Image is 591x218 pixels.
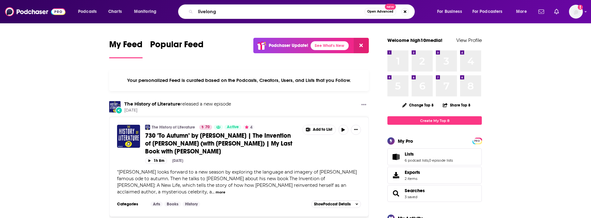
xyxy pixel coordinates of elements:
[398,138,413,144] div: My Pro
[311,200,361,208] button: ShowPodcast Details
[390,189,402,198] a: Searches
[405,151,414,157] span: Lists
[405,195,417,199] a: 3 saved
[115,107,122,114] div: New Episode
[108,7,122,16] span: Charts
[243,125,254,130] button: 4
[428,158,429,163] span: ,
[145,125,150,130] img: The History of Literature
[117,169,357,195] span: [PERSON_NAME] looks forward to a new season by exploring the language and imagery of [PERSON_NAME...
[569,5,583,19] span: Logged in as high10media
[314,202,351,206] span: Show Podcast Details
[405,151,453,157] a: Lists
[364,8,396,15] button: Open AdvancedNew
[351,125,361,135] button: Show More Button
[117,202,145,207] h3: Categories
[164,202,181,207] a: Books
[387,185,482,202] span: Searches
[390,152,402,161] a: Lists
[367,10,393,13] span: Open Advanced
[433,7,470,17] button: open menu
[134,7,156,16] span: Monitoring
[212,189,215,195] span: ...
[536,6,547,17] a: Show notifications dropdown
[104,7,126,17] a: Charts
[269,43,308,48] p: Podchaser Update!
[405,176,420,181] span: 2 items
[109,39,143,58] a: My Feed
[205,124,210,130] span: 70
[145,132,298,155] a: 730 "To Autumn" by [PERSON_NAME] | The Invention of [PERSON_NAME] (with [PERSON_NAME]) | My Last ...
[195,7,364,17] input: Search podcasts, credits, & more...
[216,190,225,195] button: more
[224,125,241,130] a: Active
[117,125,140,148] img: 730 "To Autumn" by John Keats | The Invention of Charlotte Brontë (with Graham Watson) | My Last ...
[569,5,583,19] img: User Profile
[516,7,527,16] span: More
[150,39,204,58] a: Popular Feed
[183,202,200,207] a: History
[405,158,428,163] a: 6 podcast lists
[578,5,583,10] svg: Add a profile image
[152,125,195,130] a: The History of Literature
[468,7,512,17] button: open menu
[150,39,204,54] span: Popular Feed
[472,7,503,16] span: For Podcasters
[387,167,482,184] a: Exports
[184,4,421,19] div: Search podcasts, credits, & more...
[429,158,453,163] a: 0 episode lists
[405,169,420,175] span: Exports
[512,7,535,17] button: open menu
[398,101,437,109] button: Change Top 8
[199,125,212,130] a: 70
[227,124,239,130] span: Active
[74,7,105,17] button: open menu
[117,169,357,195] span: "
[552,6,561,17] a: Show notifications dropdown
[313,127,332,132] span: Add to List
[5,6,65,18] img: Podchaser - Follow, Share and Rate Podcasts
[109,70,369,91] div: Your personalized Feed is curated based on the Podcasts, Creators, Users, and Lists that you Follow.
[145,158,167,164] button: 1h 8m
[387,116,482,125] a: Create My Top 8
[437,7,462,16] span: For Business
[109,39,143,54] span: My Feed
[387,148,482,165] span: Lists
[172,158,183,163] div: [DATE]
[387,37,442,43] a: Welcome high10media!
[311,41,349,50] a: See What's New
[359,101,369,109] button: Show More Button
[124,101,180,107] a: The History of Literature
[390,171,402,180] span: Exports
[150,202,163,207] a: Arts
[442,99,471,111] button: Share Top 8
[130,7,165,17] button: open menu
[303,125,335,135] button: Show More Button
[78,7,97,16] span: Podcasts
[569,5,583,19] button: Show profile menu
[385,4,396,10] span: New
[145,132,292,155] span: 730 "To Autumn" by [PERSON_NAME] | The Invention of [PERSON_NAME] (with [PERSON_NAME]) | My Last ...
[405,188,425,193] a: Searches
[124,101,231,107] h3: released a new episode
[124,108,231,113] span: [DATE]
[109,101,121,112] img: The History of Literature
[456,37,482,43] a: View Profile
[473,138,481,143] a: PRO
